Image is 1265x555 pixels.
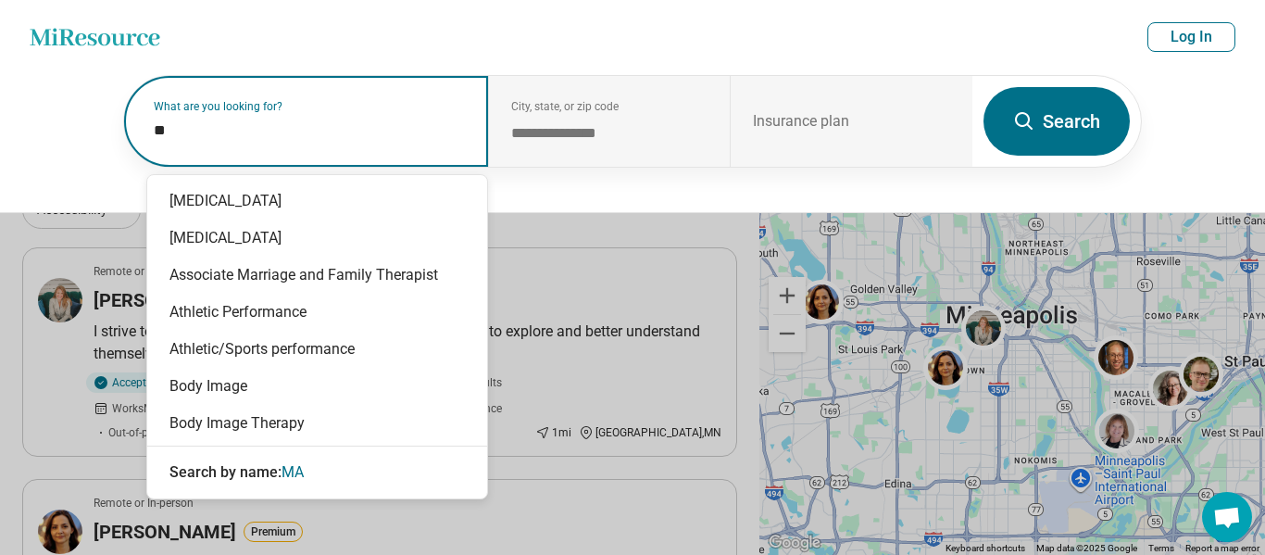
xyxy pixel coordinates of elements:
[154,101,466,112] label: What are you looking for?
[147,220,487,257] div: [MEDICAL_DATA]
[147,331,487,368] div: Athletic/Sports performance
[147,183,487,220] div: [MEDICAL_DATA]
[1147,22,1235,52] button: Log In
[147,405,487,442] div: Body Image Therapy
[169,463,282,481] span: Search by name:
[147,257,487,294] div: Associate Marriage and Family Therapist
[282,463,304,481] span: MA
[983,87,1130,156] button: Search
[1202,492,1252,542] div: Open chat
[147,175,487,498] div: Suggestions
[147,368,487,405] div: Body Image
[147,294,487,331] div: Athletic Performance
